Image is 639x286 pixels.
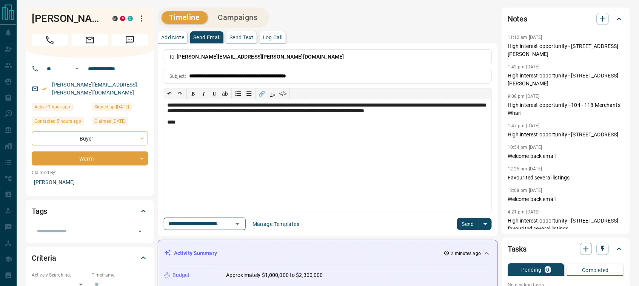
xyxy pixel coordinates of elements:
p: Budget [172,271,190,279]
button: ↶ [164,88,175,99]
div: Tasks [508,240,624,258]
button: ab [220,88,230,99]
button: Open [72,64,82,73]
p: Approximately $1,000,000 to $2,300,000 [226,271,323,279]
p: High interest opportunity - 104 - 118 Merchants' Wharf [508,101,624,117]
p: High interest opportunity - [STREET_ADDRESS] [508,131,624,139]
p: Welcome back email [508,195,624,203]
p: Favourited several listings [508,174,624,182]
h2: Notes [508,13,527,25]
h2: Tags [32,205,47,217]
button: Open [135,226,145,237]
svg: Email Verified [42,86,47,91]
span: Active 1 hour ago [34,103,70,111]
div: property.ca [120,16,125,21]
button: 🔗 [257,88,267,99]
p: High interest opportunity - [STREET_ADDRESS] favourited several listings [508,217,624,233]
p: Add Note [161,35,184,40]
button: 𝑰 [199,88,209,99]
button: Timeline [162,11,208,24]
div: Notes [508,10,624,28]
span: Call [32,34,68,46]
span: Signed up [DATE] [94,103,129,111]
button: Campaigns [211,11,265,24]
h2: Criteria [32,252,56,264]
p: High interest opportunity - [STREET_ADDRESS][PERSON_NAME] [508,72,624,88]
div: Tags [32,202,148,220]
s: ab [222,91,228,97]
p: To: [164,49,492,64]
p: Send Email [193,35,220,40]
p: 4:21 pm [DATE] [508,209,540,215]
button: Send [457,218,479,230]
div: mrloft.ca [112,16,118,21]
p: Subject: [169,73,186,80]
button: </> [278,88,288,99]
p: 12:25 pm [DATE] [508,166,542,172]
div: Activity Summary2 minutes ago [164,246,491,260]
div: Thu Oct 12 2023 [92,117,148,128]
p: Welcome back email [508,152,624,160]
h1: [PERSON_NAME] [32,12,101,25]
p: 10:54 pm [DATE] [508,145,542,150]
p: Actively Searching: [32,272,88,278]
span: 𝐔 [212,91,216,97]
button: Open [232,219,243,229]
div: split button [457,218,492,230]
p: 1:42 pm [DATE] [508,64,540,70]
p: Activity Summary [174,249,217,257]
div: Tue Aug 12 2025 [32,117,88,128]
span: [PERSON_NAME][EMAIL_ADDRESS][PERSON_NAME][DOMAIN_NAME] [177,54,344,60]
button: ↷ [175,88,185,99]
p: Claimed By: [32,169,148,176]
span: Message [112,34,148,46]
p: 0 [547,267,550,272]
p: 9:08 pm [DATE] [508,94,540,99]
p: Send Text [229,35,254,40]
button: Bullet list [243,88,254,99]
p: 11:12 am [DATE] [508,35,542,40]
button: 𝐁 [188,88,199,99]
a: [PERSON_NAME][EMAIL_ADDRESS][PERSON_NAME][DOMAIN_NAME] [52,82,137,96]
div: Tue Aug 12 2025 [32,103,88,113]
span: Email [72,34,108,46]
div: Criteria [32,249,148,267]
h2: Tasks [508,243,527,255]
p: High interest opportunity - [STREET_ADDRESS][PERSON_NAME] [508,42,624,58]
p: Completed [582,267,609,273]
p: 2 minutes ago [451,250,481,257]
p: 12:08 pm [DATE] [508,188,542,193]
div: Mon Jun 26 2017 [92,103,148,113]
div: Buyer [32,131,148,145]
p: [PERSON_NAME] [32,176,148,189]
div: Warm [32,152,148,165]
p: Timeframe: [92,272,148,278]
span: Contacted 5 hours ago [34,117,81,125]
button: T̲ₓ [267,88,278,99]
p: Log Call [263,35,283,40]
p: 1:47 pm [DATE] [508,123,540,128]
p: Pending [522,267,542,272]
span: Claimed [DATE] [94,117,126,125]
button: 𝐔 [209,88,220,99]
div: condos.ca [128,16,133,21]
button: Manage Templates [248,218,304,230]
button: Numbered list [233,88,243,99]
